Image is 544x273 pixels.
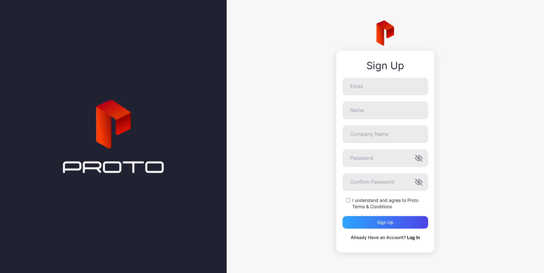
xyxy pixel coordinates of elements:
[343,102,428,119] input: Name
[343,234,428,241] p: Already Have an Account?
[352,197,428,210] label: I understand and agree to
[415,154,422,162] button: Password
[415,178,422,186] button: Confirm Password
[343,60,428,71] div: Sign Up
[343,125,428,143] input: Company Name
[407,235,420,240] a: Log In
[343,216,428,229] button: Sign up
[343,173,428,191] input: Confirm Password
[343,78,428,95] input: Email
[343,149,428,167] input: Password
[377,220,394,225] div: Sign up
